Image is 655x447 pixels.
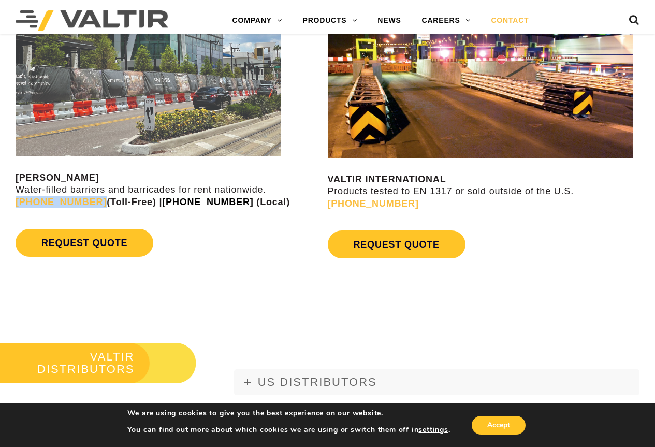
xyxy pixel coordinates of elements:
[16,197,162,207] strong: (Toll-Free) |
[412,10,481,31] a: CAREERS
[418,425,448,435] button: settings
[127,409,450,418] p: We are using cookies to give you the best experience on our website.
[328,230,465,258] a: REQUEST QUOTE
[222,10,293,31] a: COMPANY
[328,12,633,158] img: contact us valtir international
[16,172,325,208] p: Water-filled barriers and barricades for rent nationwide.
[234,369,639,395] a: US DISTRIBUTORS
[127,425,450,435] p: You can find out more about which cookies we are using or switch them off in .
[162,197,253,207] a: [PHONE_NUMBER]
[258,376,377,388] span: US DISTRIBUTORS
[16,172,99,183] strong: [PERSON_NAME]
[16,11,281,156] img: Rentals contact us image
[256,197,290,207] strong: (Local)
[16,229,153,257] a: REQUEST QUOTE
[328,174,446,184] strong: VALTIR INTERNATIONAL
[481,10,539,31] a: CONTACT
[293,10,368,31] a: PRODUCTS
[16,10,168,31] img: Valtir
[367,10,411,31] a: NEWS
[16,197,107,207] a: [PHONE_NUMBER]
[472,416,526,435] button: Accept
[328,198,419,209] a: [PHONE_NUMBER]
